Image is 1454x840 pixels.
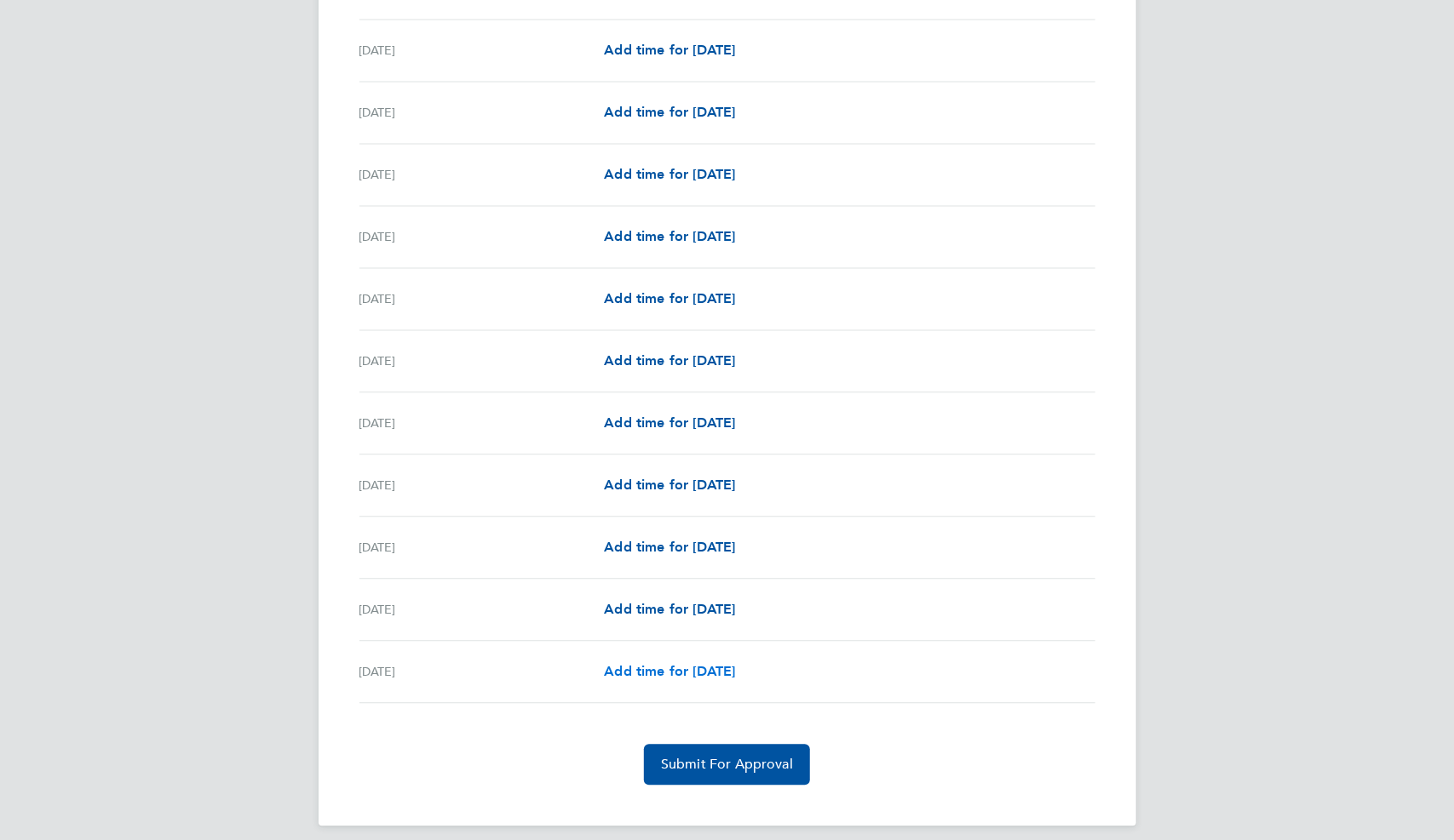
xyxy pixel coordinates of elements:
div: [DATE] [359,599,605,620]
span: Add time for [DATE] [604,42,735,58]
span: Add time for [DATE] [604,477,735,493]
span: Add time for [DATE] [604,228,735,244]
div: [DATE] [359,413,605,433]
a: Add time for [DATE] [604,475,735,495]
span: Add time for [DATE] [604,290,735,306]
div: [DATE] [359,40,605,60]
a: Add time for [DATE] [604,351,735,371]
a: Add time for [DATE] [604,40,735,60]
div: [DATE] [359,537,605,557]
span: Add time for [DATE] [604,104,735,120]
div: [DATE] [359,475,605,495]
a: Add time for [DATE] [604,599,735,620]
a: Add time for [DATE] [604,289,735,309]
a: Add time for [DATE] [604,537,735,557]
a: Add time for [DATE] [604,164,735,185]
a: Add time for [DATE] [604,661,735,682]
span: Add time for [DATE] [604,352,735,369]
div: [DATE] [359,661,605,682]
span: Add time for [DATE] [604,601,735,617]
a: Add time for [DATE] [604,226,735,247]
div: [DATE] [359,164,605,185]
span: Add time for [DATE] [604,539,735,555]
a: Add time for [DATE] [604,413,735,433]
div: [DATE] [359,102,605,123]
span: Add time for [DATE] [604,414,735,431]
div: [DATE] [359,289,605,309]
button: Submit For Approval [644,744,810,785]
div: [DATE] [359,351,605,371]
span: Add time for [DATE] [604,663,735,679]
a: Add time for [DATE] [604,102,735,123]
span: Submit For Approval [661,756,793,773]
div: [DATE] [359,226,605,247]
span: Add time for [DATE] [604,166,735,182]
